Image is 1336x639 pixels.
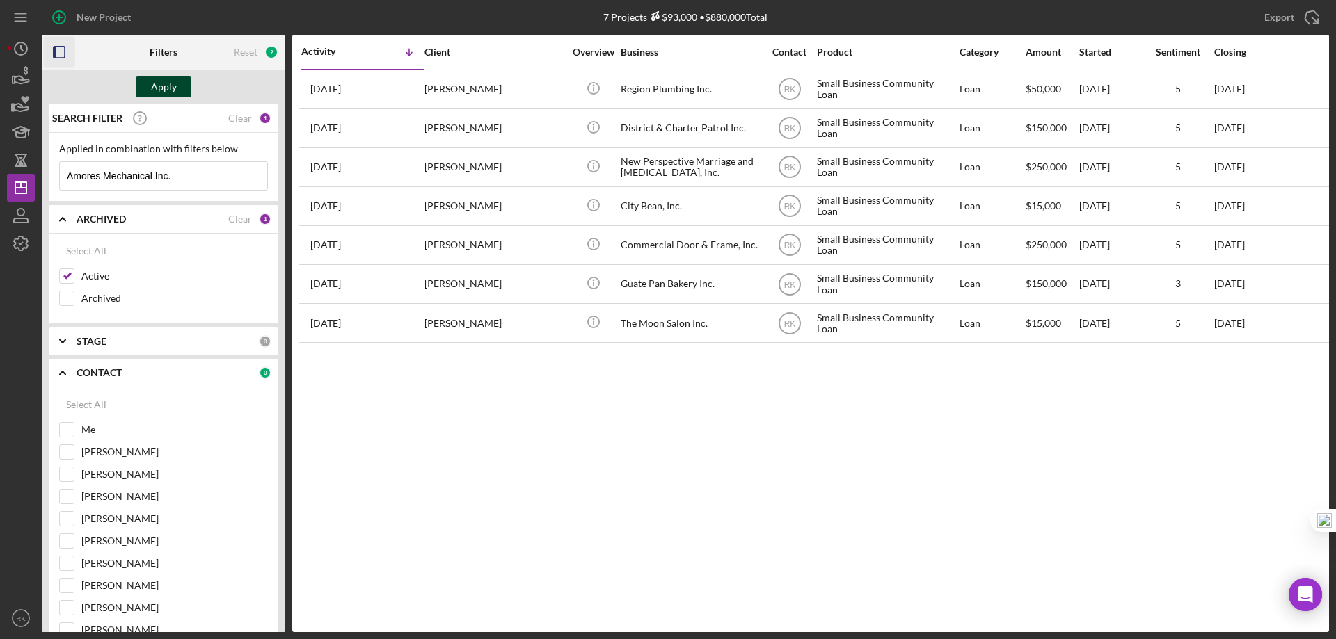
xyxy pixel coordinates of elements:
time: 2025-06-27 21:31 [310,122,341,134]
div: 5 [1143,122,1213,134]
label: [PERSON_NAME] [81,534,268,548]
div: [PERSON_NAME] [424,149,564,186]
div: Small Business Community Loan [817,188,956,225]
time: 2025-05-08 16:27 [310,239,341,250]
div: [PERSON_NAME] [424,227,564,264]
label: [PERSON_NAME] [81,467,268,481]
b: Filters [150,47,177,58]
div: Export [1264,3,1294,31]
text: RK [784,318,795,328]
time: [DATE] [1214,161,1245,172]
div: Closing [1214,47,1319,58]
div: Product [817,47,956,58]
div: Clear [228,213,252,225]
div: 1 [259,213,271,225]
div: [PERSON_NAME] [424,266,564,302]
button: Apply [136,76,191,97]
button: Select All [59,391,113,419]
div: District & Charter Patrol Inc. [621,110,760,147]
div: [PERSON_NAME] [424,305,564,341]
div: $93,000 [647,11,697,23]
div: Region Plumbing Inc. [621,71,760,108]
div: Apply [151,76,177,97]
div: [PERSON_NAME] [424,188,564,225]
img: one_i.png [1317,513,1332,528]
time: 2025-03-27 04:03 [310,318,341,329]
text: RK [784,280,795,289]
div: 0 [259,366,271,379]
div: Started [1079,47,1142,58]
div: Contact [763,47,816,58]
span: $250,000 [1026,238,1067,250]
div: Open Intercom Messenger [1289,578,1322,611]
button: Export [1250,3,1329,31]
div: 0 [259,335,271,348]
text: RK [784,202,795,211]
button: RK [7,604,35,632]
div: [PERSON_NAME] [424,71,564,108]
div: [DATE] [1079,110,1142,147]
label: [PERSON_NAME] [81,490,268,503]
time: 2025-04-30 15:22 [310,278,341,289]
div: Loan [960,305,1024,341]
div: Clear [228,113,252,124]
div: Client [424,47,564,58]
b: ARCHIVED [77,213,126,225]
div: Loan [960,188,1024,225]
div: Select All [66,237,106,265]
span: $150,000 [1026,277,1067,289]
div: Guate Pan Bakery Inc. [621,266,760,302]
div: [DATE] [1079,266,1142,302]
label: Active [81,269,268,283]
text: RK [784,163,795,172]
div: 5 [1143,200,1213,211]
div: 5 [1143,83,1213,95]
label: [PERSON_NAME] [81,512,268,526]
span: $150,000 [1026,122,1067,134]
span: $15,000 [1026,317,1061,329]
div: 5 [1143,318,1213,329]
div: Loan [960,71,1024,108]
div: 1 [259,112,271,124]
div: Select All [66,391,106,419]
div: 5 [1143,239,1213,250]
div: [DATE] [1079,149,1142,186]
div: [DATE] [1079,227,1142,264]
div: Small Business Community Loan [817,149,956,186]
div: Loan [960,227,1024,264]
b: SEARCH FILTER [52,113,122,124]
div: Loan [960,266,1024,302]
time: [DATE] [1214,317,1245,329]
div: Loan [960,110,1024,147]
text: RK [784,241,795,250]
div: Activity [301,46,363,57]
label: Archived [81,291,268,305]
div: Applied in combination with filters below [59,143,268,154]
div: [PERSON_NAME] [424,110,564,147]
div: [DATE] [1079,188,1142,225]
div: Small Business Community Loan [817,305,956,341]
div: The Moon Salon Inc. [621,305,760,341]
text: RK [784,124,795,134]
div: Small Business Community Loan [817,266,956,302]
div: Loan [960,149,1024,186]
button: Select All [59,237,113,265]
div: 3 [1143,278,1213,289]
div: 7 Projects • $880,000 Total [603,11,768,23]
div: Reset [234,47,257,58]
div: Small Business Community Loan [817,110,956,147]
text: RK [16,615,26,622]
span: $250,000 [1026,161,1067,172]
time: [DATE] [1214,200,1245,211]
label: [PERSON_NAME] [81,445,268,459]
label: [PERSON_NAME] [81,601,268,615]
div: Sentiment [1143,47,1213,58]
time: 2025-07-08 21:50 [310,83,341,95]
label: [PERSON_NAME] [81,556,268,570]
div: [DATE] [1079,71,1142,108]
div: Business [621,47,760,58]
b: CONTACT [77,367,122,378]
div: 5 [1143,161,1213,172]
div: Commercial Door & Frame, Inc. [621,227,760,264]
div: New Project [77,3,131,31]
